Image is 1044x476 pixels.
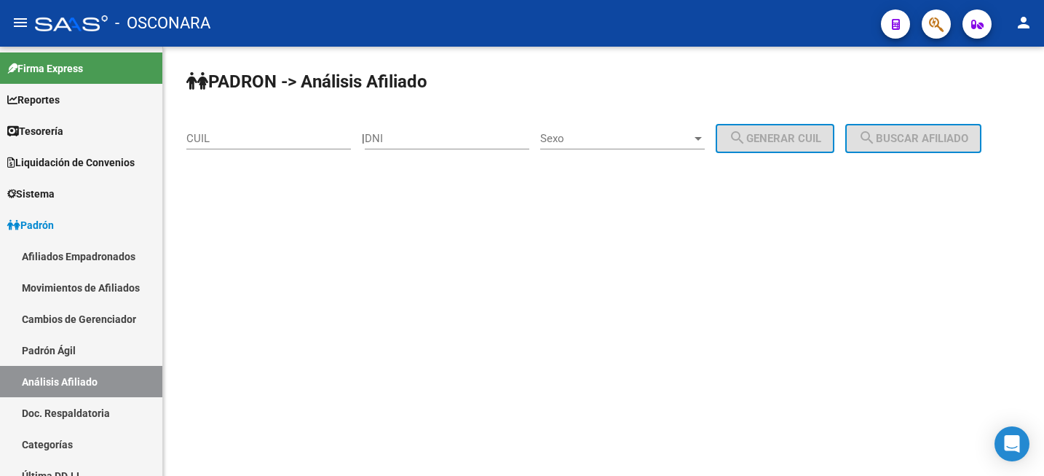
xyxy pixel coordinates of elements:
span: Buscar afiliado [858,132,968,145]
span: Padrón [7,217,54,233]
span: Liquidación de Convenios [7,155,135,171]
div: | [362,132,845,145]
mat-icon: menu [12,14,29,31]
span: Sexo [540,132,692,145]
span: - OSCONARA [115,7,210,39]
strong: PADRON -> Análisis Afiliado [186,71,427,92]
span: Sistema [7,186,55,202]
mat-icon: search [858,129,876,147]
div: Open Intercom Messenger [994,426,1029,461]
button: Buscar afiliado [845,124,981,153]
mat-icon: person [1015,14,1032,31]
span: Reportes [7,92,60,108]
button: Generar CUIL [716,124,834,153]
span: Tesorería [7,123,63,139]
span: Firma Express [7,61,83,77]
span: Generar CUIL [729,132,821,145]
mat-icon: search [729,129,746,147]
